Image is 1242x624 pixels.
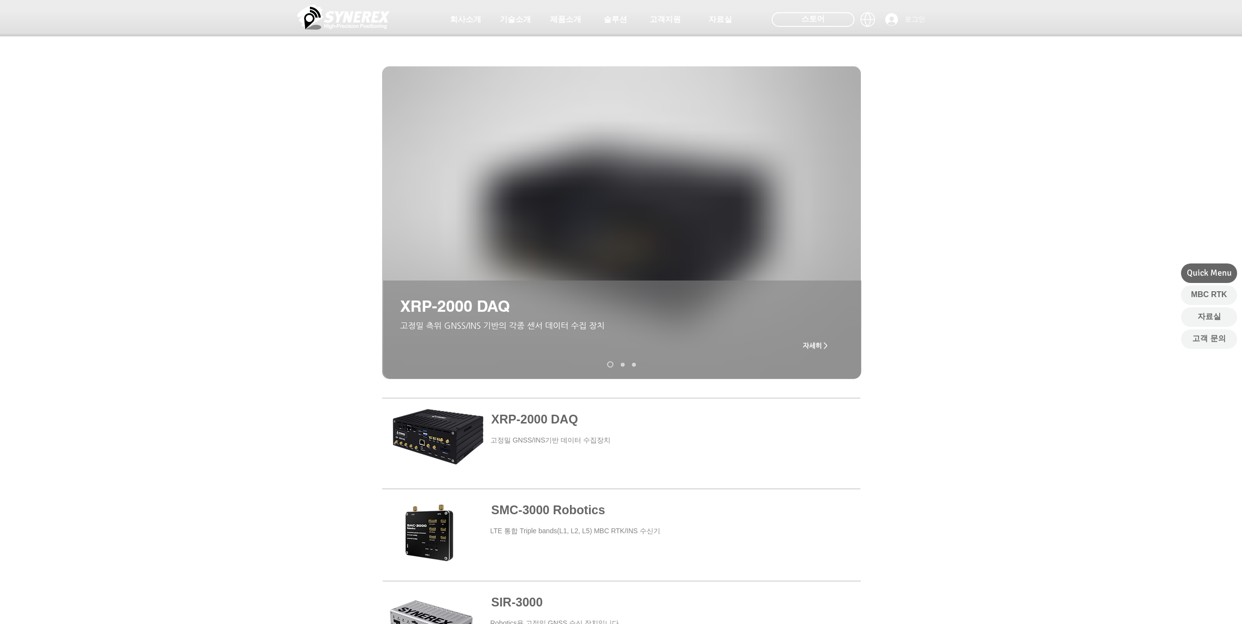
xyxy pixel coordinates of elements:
[901,15,929,24] span: 로그인
[1181,263,1237,283] div: Quick Menu
[450,15,481,25] span: 회사소개
[696,10,745,29] a: 자료실
[541,10,590,29] a: 제품소개
[382,66,861,379] img: XRP2000DAQ_02.png
[297,2,390,32] img: 씨너렉스_White_simbol_대지 1.png
[878,10,932,29] button: 로그인
[491,10,540,29] a: 기술소개
[1191,289,1227,300] span: MBC RTK
[591,10,640,29] a: 솔루션
[621,362,625,366] a: XRP-2000
[607,362,613,368] a: XRP-2000 DAQ
[632,362,636,366] a: MGI-2000
[382,66,861,379] div: 슬라이드쇼
[1061,317,1242,624] iframe: Wix Chat
[772,12,855,27] div: 스토어
[400,321,605,330] span: ​고정밀 측위 GNSS/INS 기반의 각종 센서 데이터 수집 장치
[650,15,681,25] span: 고객지원
[604,15,627,25] span: 솔루션
[641,10,690,29] a: 고객지원
[1198,311,1221,322] span: 자료실
[491,503,605,517] a: SMC-3000 Robotics
[1187,267,1232,279] span: Quick Menu
[491,595,543,609] a: SIR-3000
[490,527,660,535] a: LTE 통합 Triple bands(L1, L2, L5) MBC RTK/INS 수신기
[1181,285,1237,305] a: MBC RTK
[801,14,825,24] span: 스토어
[400,297,510,315] span: XRP-2000 DAQ
[803,342,828,349] span: 자세히 >
[550,15,581,25] span: 제품소개
[603,362,639,368] nav: 슬라이드
[500,15,531,25] span: 기술소개
[709,15,732,25] span: 자료실
[441,10,490,29] a: 회사소개
[1181,307,1237,327] a: 자료실
[796,336,835,355] a: 자세히 >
